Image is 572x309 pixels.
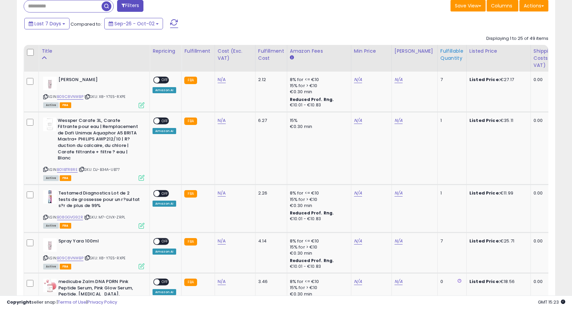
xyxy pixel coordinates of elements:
[43,190,144,228] div: ASIN:
[60,102,71,108] span: FBA
[469,190,500,196] b: Listed Price:
[218,190,226,197] a: N/A
[354,190,362,197] a: N/A
[290,279,346,285] div: 8% for <= €10
[58,238,140,246] b: Spray Yara 100ml
[104,18,163,29] button: Sep-26 - Oct-02
[534,279,566,285] div: 0.00
[43,102,59,108] span: All listings currently available for purchase on Amazon
[153,87,176,93] div: Amazon AI
[218,76,226,83] a: N/A
[440,48,464,62] div: Fulfillable Quantity
[7,299,31,305] strong: Copyright
[290,258,334,263] b: Reduced Prof. Rng.
[290,203,346,209] div: €0.30 min
[79,167,120,172] span: | SKU: DJ-B34A-UB77
[43,175,59,181] span: All listings currently available for purchase on Amazon
[469,117,500,124] b: Listed Price:
[184,77,197,84] small: FBA
[440,279,461,285] div: 0
[218,238,226,244] a: N/A
[153,128,176,134] div: Amazon AI
[42,48,147,55] div: Title
[58,190,140,211] b: Testamed Diagnostics Lot de 2 tests de grossesse pour un r?sultat s?r de plus de 99%
[58,118,140,163] b: Wessper Carafe 3L, Carafe Filtrante pour eau | Remplacement de Dafi Unimax Aquaphor A5 BRITA Maxt...
[218,278,226,285] a: N/A
[43,118,56,131] img: 31HOu9CAYYL._SL40_.jpg
[160,118,170,124] span: OFF
[160,238,170,244] span: OFF
[469,278,500,285] b: Listed Price:
[469,48,528,55] div: Listed Price
[469,279,525,285] div: €18.56
[290,83,346,89] div: 15% for > €10
[394,76,403,83] a: N/A
[58,77,140,85] b: [PERSON_NAME]
[153,48,179,55] div: Repricing
[71,21,102,27] span: Compared to:
[290,89,346,95] div: €0.30 min
[290,285,346,291] div: 15% for > €10
[43,77,144,107] div: ASIN:
[394,48,435,55] div: [PERSON_NAME]
[258,279,282,285] div: 3.46
[60,175,71,181] span: FBA
[60,264,71,269] span: FBA
[43,118,144,180] div: ASIN:
[469,118,525,124] div: €35.11
[290,77,346,83] div: 8% for <= €10
[258,238,282,244] div: 4.14
[43,190,57,204] img: 41Dh2erduLL._SL40_.jpg
[394,190,403,197] a: N/A
[534,238,566,244] div: 0.00
[491,2,512,9] span: Columns
[290,216,346,222] div: €10.01 - €10.83
[394,238,403,244] a: N/A
[153,201,176,207] div: Amazon AI
[469,238,525,244] div: €25.71
[290,250,346,256] div: €0.30 min
[60,223,71,229] span: FBA
[354,278,362,285] a: N/A
[290,264,346,269] div: €10.01 - €10.83
[43,264,59,269] span: All listings currently available for purchase on Amazon
[290,244,346,250] div: 15% for > €10
[184,279,197,286] small: FBA
[43,238,144,269] div: ASIN:
[258,118,282,124] div: 6.27
[354,238,362,244] a: N/A
[290,118,346,124] div: 15%
[469,76,500,83] b: Listed Price:
[184,238,197,246] small: FBA
[57,94,83,100] a: B09C8VNWBP
[440,77,461,83] div: 7
[218,48,252,62] div: Cost (Exc. VAT)
[58,299,86,305] a: Terms of Use
[290,97,334,102] b: Reduced Prof. Rng.
[160,77,170,83] span: OFF
[258,48,284,62] div: Fulfillment Cost
[24,18,70,29] button: Last 7 Days
[440,118,461,124] div: 1
[440,238,461,244] div: 7
[534,48,568,69] div: Shipping Costs (Exc. VAT)
[394,117,403,124] a: N/A
[258,77,282,83] div: 2.12
[34,20,61,27] span: Last 7 Days
[184,48,212,55] div: Fulfillment
[354,117,362,124] a: N/A
[290,55,294,61] small: Amazon Fees.
[290,124,346,130] div: €0.30 min
[290,48,348,55] div: Amazon Fees
[43,238,57,252] img: 21x0TkOqYML._SL40_.jpg
[469,238,500,244] b: Listed Price:
[57,167,78,173] a: B01IBTR8RE
[290,197,346,203] div: 15% for > €10
[43,223,59,229] span: All listings currently available for purchase on Amazon
[84,214,125,220] span: | SKU: M7-CIVX-ZRPL
[290,210,334,216] b: Reduced Prof. Rng.
[57,255,83,261] a: B09C8VNWBP
[534,190,566,196] div: 0.00
[184,190,197,198] small: FBA
[184,118,197,125] small: FBA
